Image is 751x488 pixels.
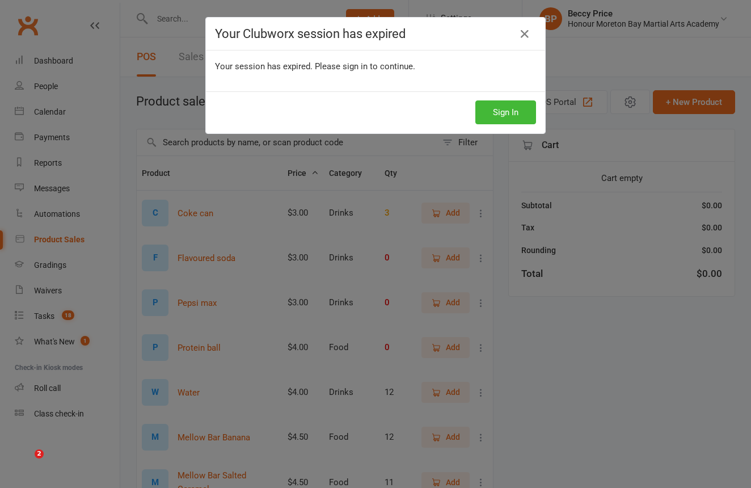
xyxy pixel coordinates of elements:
[215,61,415,71] span: Your session has expired. Please sign in to continue.
[35,449,44,458] span: 2
[215,27,536,41] h4: Your Clubworx session has expired
[11,449,39,477] iframe: Intercom live chat
[516,25,534,43] a: Close
[475,100,536,124] button: Sign In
